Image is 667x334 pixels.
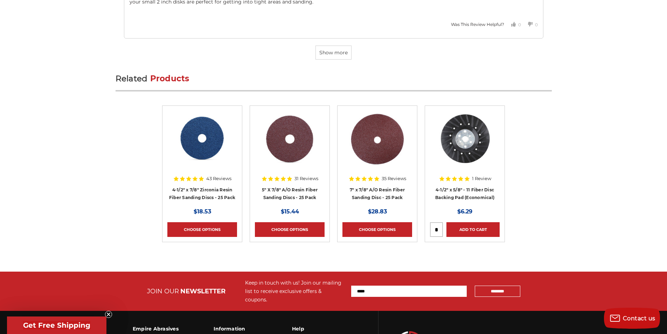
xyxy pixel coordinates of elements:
div: Get Free ShippingClose teaser [7,316,106,334]
a: 4-1/2" x 7/8" Zirconia Resin Fiber Sanding Discs - 25 Pack [169,187,235,200]
span: $28.83 [368,208,387,215]
div: Was This Review Helpful? [451,21,504,28]
button: Close teaser [105,311,112,318]
span: Show more [319,49,348,56]
img: Resin disc backing pad measuring 4 1/2 inches, an essential grinder accessory from Empire Abrasives [437,111,493,167]
span: Get Free Shipping [23,321,90,329]
a: Choose Options [255,222,325,237]
a: 4-1/2" x 5/8" - 11 Fiber Disc Backing Pad (Economical) [435,187,494,200]
span: $6.29 [457,208,472,215]
span: JOIN OUR [147,287,179,295]
span: 0 [518,22,521,27]
img: 7 inch aluminum oxide resin fiber disc [349,111,405,167]
a: Resin disc backing pad measuring 4 1/2 inches, an essential grinder accessory from Empire Abrasives [430,111,500,177]
a: Add to Cart [446,222,500,237]
a: Choose Options [167,222,237,237]
a: Choose Options [342,222,412,237]
a: 7 inch aluminum oxide resin fiber disc [342,111,412,177]
div: Keep in touch with us! Join our mailing list to receive exclusive offers & coupons. [245,279,344,304]
span: NEWSLETTER [180,287,225,295]
span: Products [150,74,189,83]
span: $18.53 [194,208,211,215]
button: Votes Up [504,16,521,33]
span: Related [116,74,148,83]
img: 4-1/2" zirc resin fiber disc [174,111,230,167]
button: Contact us [604,308,660,329]
span: 0 [535,22,538,27]
span: 43 Reviews [206,176,231,181]
img: 5 inch aluminum oxide resin fiber disc [262,111,318,167]
a: 4-1/2" zirc resin fiber disc [167,111,237,177]
span: Contact us [623,315,655,322]
button: Votes Down [521,16,538,33]
a: 7" x 7/8" A/O Resin Fiber Sanding Disc - 25 Pack [350,187,405,200]
span: 31 Reviews [294,176,318,181]
span: 35 Reviews [382,176,406,181]
button: Show more [315,46,352,60]
span: 1 Review [472,176,491,181]
span: $15.44 [281,208,299,215]
a: 5 inch aluminum oxide resin fiber disc [255,111,325,177]
a: 5" X 7/8" A/O Resin Fiber Sanding Discs - 25 Pack [262,187,318,200]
